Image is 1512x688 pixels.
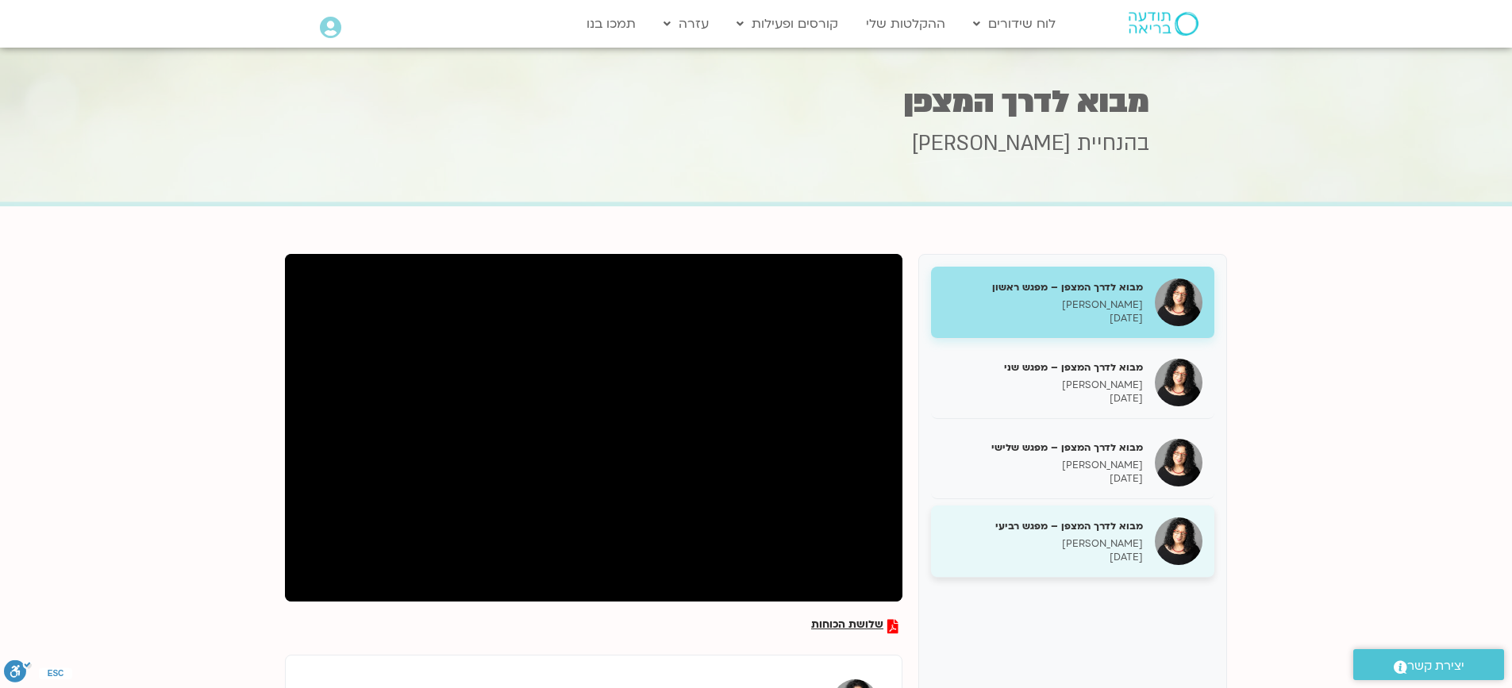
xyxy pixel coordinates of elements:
p: [PERSON_NAME] [943,379,1143,392]
p: [PERSON_NAME] [943,537,1143,551]
a: תמכו בנו [579,9,644,39]
img: מבוא לדרך המצפן – מפגש ראשון [1155,279,1202,326]
a: שלושת הכוחות [811,619,898,633]
p: [PERSON_NAME] [943,459,1143,472]
img: מבוא לדרך המצפן – מפגש שני [1155,359,1202,406]
h5: מבוא לדרך המצפן – מפגש שלישי [943,440,1143,455]
a: קורסים ופעילות [729,9,846,39]
a: עזרה [656,9,717,39]
img: מבוא לדרך המצפן – מפגש שלישי [1155,439,1202,486]
p: [DATE] [943,551,1143,564]
img: תודעה בריאה [1129,12,1198,36]
p: [DATE] [943,392,1143,405]
p: [DATE] [943,472,1143,486]
p: [DATE] [943,312,1143,325]
span: יצירת קשר [1407,655,1464,677]
h5: מבוא לדרך המצפן – מפגש שני [943,360,1143,375]
p: [PERSON_NAME] [943,298,1143,312]
a: ההקלטות שלי [858,9,953,39]
a: לוח שידורים [965,9,1064,39]
img: מבוא לדרך המצפן – מפגש רביעי [1155,517,1202,565]
h1: מבוא לדרך המצפן [364,86,1149,117]
span: שלושת הכוחות [811,619,883,633]
h5: מבוא לדרך המצפן – מפגש ראשון [943,280,1143,294]
h5: מבוא לדרך המצפן – מפגש רביעי [943,519,1143,533]
span: בהנחיית [1077,129,1149,158]
a: יצירת קשר [1353,649,1504,680]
